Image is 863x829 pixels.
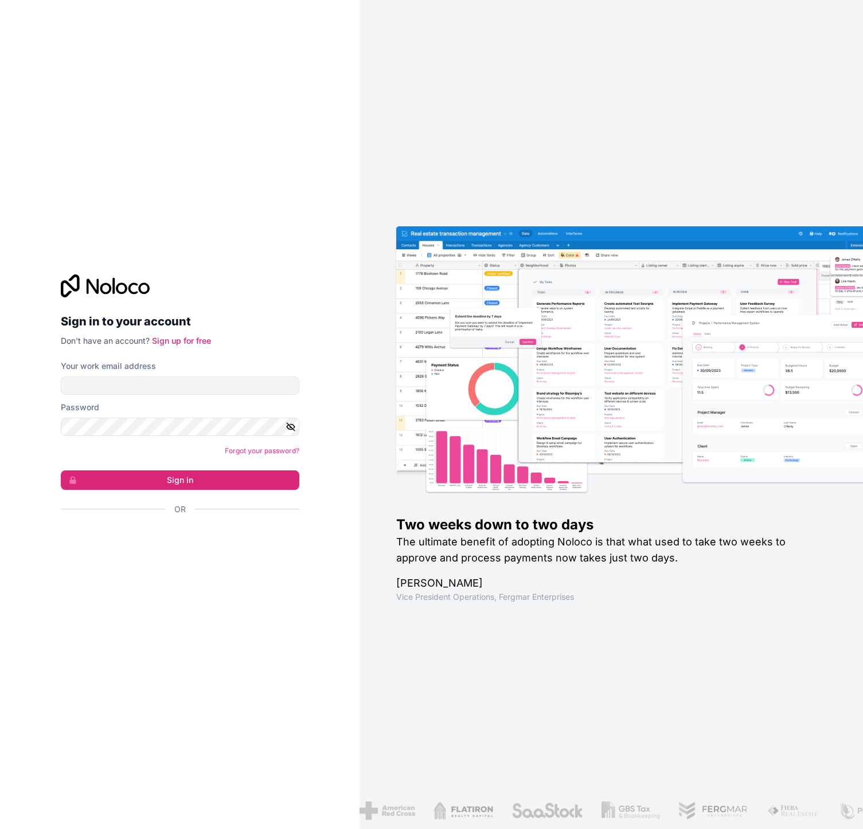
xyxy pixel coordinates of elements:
span: Don't have an account? [61,336,150,345]
span: Or [174,504,186,515]
img: /assets/saastock-C6Zbiodz.png [505,802,577,820]
h1: Vice President Operations , Fergmar Enterprises [396,591,826,603]
button: Sign in [61,470,299,490]
img: /assets/fiera-fwj2N5v4.png [760,802,814,820]
img: /assets/flatiron-C8eUkumj.png [428,802,487,820]
label: Your work email address [61,360,156,372]
label: Password [61,402,99,413]
input: Email address [61,376,299,395]
h2: The ultimate benefit of adopting Noloco is that what used to take two weeks to approve and proces... [396,534,826,566]
img: /assets/gbstax-C-GtDUiK.png [596,802,654,820]
img: /assets/american-red-cross-BAupjrZR.png [353,802,409,820]
h1: [PERSON_NAME] [396,575,826,591]
h1: Two weeks down to two days [396,516,826,534]
a: Forgot your password? [225,446,299,455]
a: Sign up for free [152,336,211,345]
input: Password [61,418,299,436]
h2: Sign in to your account [61,311,299,332]
img: /assets/fergmar-CudnrXN5.png [672,802,742,820]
